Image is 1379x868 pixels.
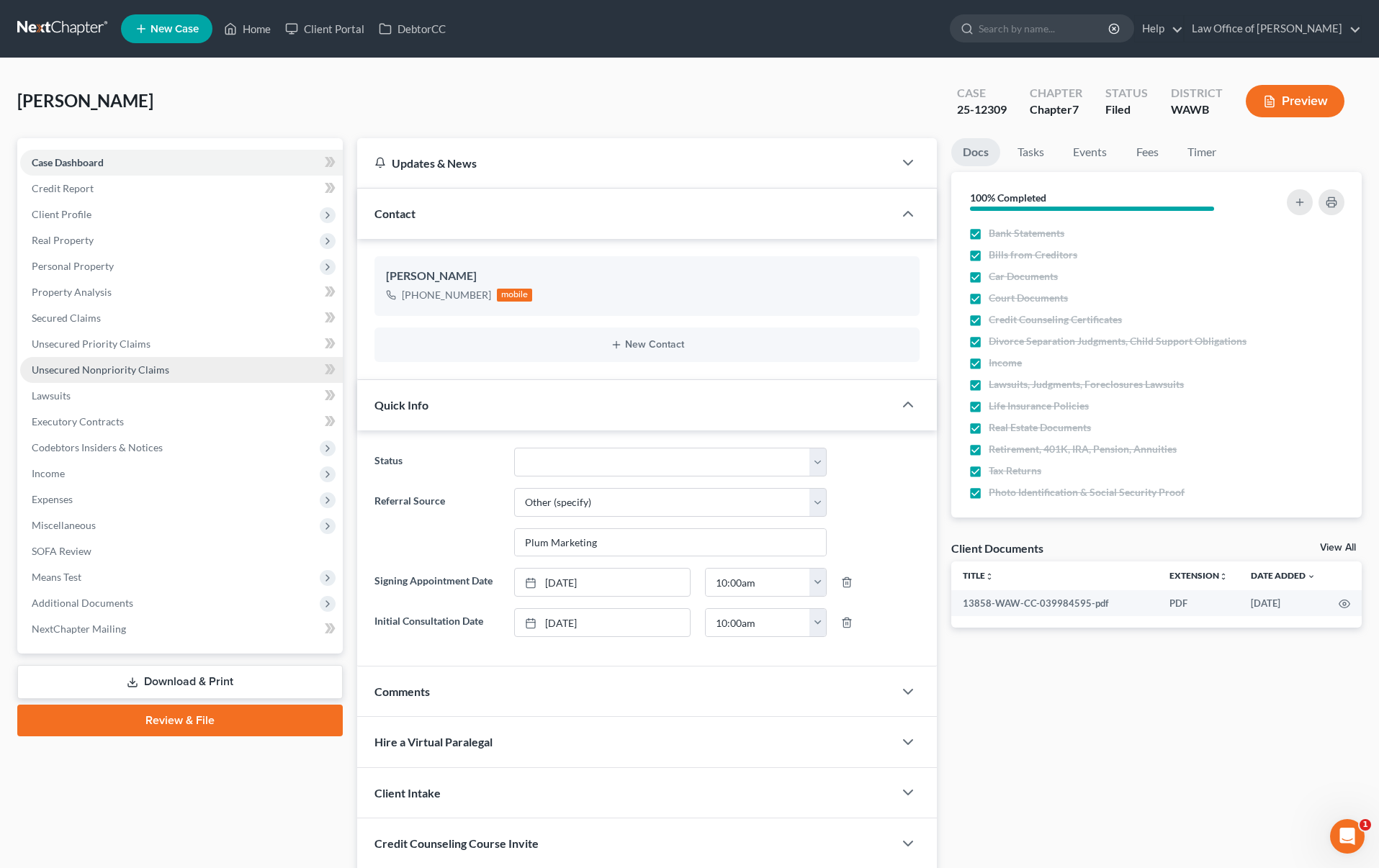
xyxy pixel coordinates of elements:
[1169,570,1228,581] a: Extensionunfold_more
[951,138,1000,166] a: Docs
[20,357,343,383] a: Unsecured Nonpriority Claims
[367,608,507,637] label: Initial Consultation Date
[951,590,1158,616] td: 13858-WAW-CC-039984595-pdf
[386,339,909,351] button: New Contact
[1030,85,1082,101] div: Chapter
[374,786,441,800] span: Client Intake
[989,442,1177,456] span: Retirement, 401K, IRA, Pension, Annuities
[1171,85,1223,101] div: District
[217,16,278,42] a: Home
[1176,138,1228,166] a: Timer
[1124,138,1170,166] a: Fees
[20,305,343,331] a: Secured Claims
[989,248,1077,262] span: Bills from Creditors
[32,363,169,376] span: Unsecured Nonpriority Claims
[367,488,507,557] label: Referral Source
[32,597,133,609] span: Additional Documents
[951,541,1043,556] div: Client Documents
[989,485,1185,499] span: Photo Identification & Social Security Proof
[989,377,1184,392] span: Lawsuits, Judgments, Foreclosures Lawsuits
[1360,819,1371,831] span: 1
[963,570,994,581] a: Titleunfold_more
[32,389,71,402] span: Lawsuits
[20,538,343,564] a: SOFA Review
[20,150,343,176] a: Case Dashboard
[1072,102,1079,116] span: 7
[151,24,199,35] span: New Case
[374,684,430,698] span: Comments
[20,409,343,435] a: Executory Contracts
[374,735,493,749] span: Hire a Virtual Paralegal
[374,207,416,220] span: Contact
[374,398,428,412] span: Quick Info
[402,288,491,302] div: [PHONE_NUMBER]
[20,176,343,202] a: Credit Report
[17,705,343,736] a: Review & File
[367,568,507,597] label: Signing Appointment Date
[989,269,1058,284] span: Car Documents
[1185,16,1361,42] a: Law Office of [PERSON_NAME]
[1320,543,1356,553] a: View All
[374,836,539,850] span: Credit Counseling Course Invite
[1061,138,1118,166] a: Events
[20,279,343,305] a: Property Analysis
[1135,16,1183,42] a: Help
[32,415,124,428] span: Executory Contracts
[989,420,1091,435] span: Real Estate Documents
[1307,572,1316,581] i: expand_more
[1251,570,1316,581] a: Date Added expand_more
[957,85,1007,101] div: Case
[1219,572,1228,581] i: unfold_more
[386,268,909,285] div: [PERSON_NAME]
[32,493,73,505] span: Expenses
[32,467,65,479] span: Income
[1158,590,1239,616] td: PDF
[515,609,690,636] a: [DATE]
[970,191,1046,204] strong: 100% Completed
[1105,101,1148,118] div: Filed
[32,623,126,635] span: NextChapter Mailing
[989,312,1122,327] span: Credit Counseling Certificates
[989,356,1022,370] span: Income
[706,609,810,636] input: -- : --
[32,312,101,324] span: Secured Claims
[989,464,1041,478] span: Tax Returns
[278,16,372,42] a: Client Portal
[1239,590,1327,616] td: [DATE]
[1105,85,1148,101] div: Status
[957,101,1007,118] div: 25-12309
[32,545,91,557] span: SOFA Review
[17,90,153,111] span: [PERSON_NAME]
[1030,101,1082,118] div: Chapter
[32,338,151,350] span: Unsecured Priority Claims
[32,441,163,453] span: Codebtors Insiders & Notices
[985,572,994,581] i: unfold_more
[374,155,877,171] div: Updates & News
[515,569,690,596] a: [DATE]
[515,529,826,556] input: Other Referral Source
[20,383,343,409] a: Lawsuits
[32,571,81,583] span: Means Test
[32,234,94,246] span: Real Property
[1330,819,1365,854] iframe: Intercom live chat
[989,399,1089,413] span: Life Insurance Policies
[989,226,1064,240] span: Bank Statements
[32,260,114,272] span: Personal Property
[497,289,533,302] div: mobile
[979,15,1110,42] input: Search by name...
[32,286,112,298] span: Property Analysis
[989,291,1068,305] span: Court Documents
[32,182,94,194] span: Credit Report
[372,16,453,42] a: DebtorCC
[32,208,91,220] span: Client Profile
[1171,101,1223,118] div: WAWB
[17,665,343,699] a: Download & Print
[367,448,507,476] label: Status
[20,616,343,642] a: NextChapter Mailing
[706,569,810,596] input: -- : --
[989,334,1247,348] span: Divorce Separation Judgments, Child Support Obligations
[20,331,343,357] a: Unsecured Priority Claims
[1246,85,1344,117] button: Preview
[32,156,104,168] span: Case Dashboard
[1006,138,1056,166] a: Tasks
